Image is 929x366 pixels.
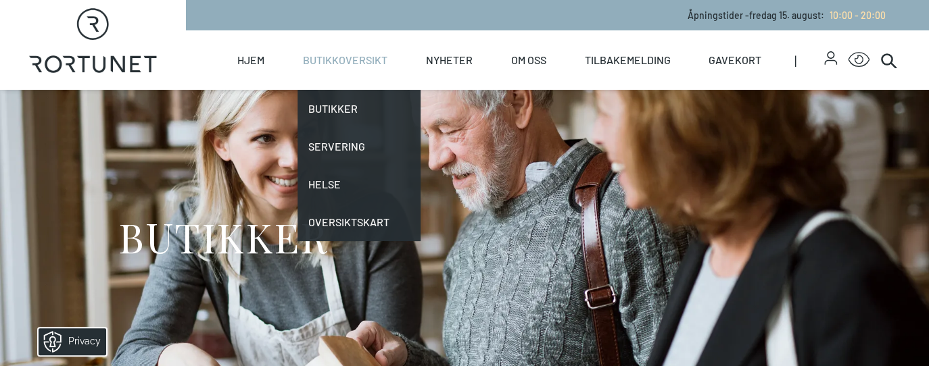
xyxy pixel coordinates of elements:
a: Butikker [297,90,421,128]
p: Åpningstider - fredag 15. august : [688,8,886,22]
span: | [794,30,824,90]
a: Hjem [237,30,264,90]
iframe: Manage Preferences [14,323,124,359]
a: Tilbakemelding [584,30,670,90]
span: 10:00 - 20:00 [830,9,886,21]
a: Gavekort [709,30,761,90]
a: Butikkoversikt [303,30,387,90]
a: Om oss [510,30,546,90]
div: © Mappedin [884,245,918,253]
h1: BUTIKKER [118,211,327,262]
a: Servering [297,128,421,165]
button: Open Accessibility Menu [848,49,870,71]
a: Nyheter [426,30,473,90]
a: Helse [297,165,421,203]
a: Oversiktskart [297,203,421,241]
a: 10:00 - 20:00 [824,9,886,21]
details: Attribution [881,243,929,253]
